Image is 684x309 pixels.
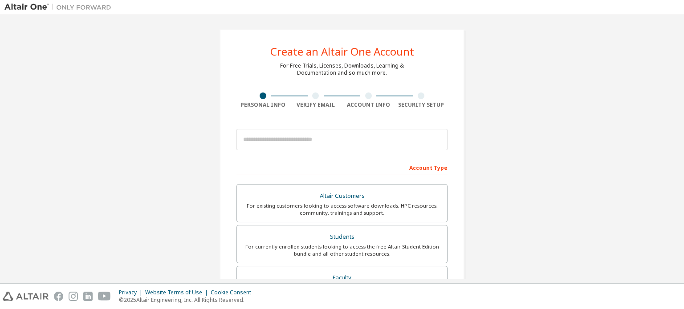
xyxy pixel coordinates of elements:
img: Altair One [4,3,116,12]
img: youtube.svg [98,292,111,301]
div: Account Info [342,101,395,108]
img: altair_logo.svg [3,292,49,301]
div: Altair Customers [242,190,442,202]
div: Account Type [236,160,448,174]
div: Personal Info [236,101,289,108]
div: Cookie Consent [211,289,256,296]
div: Privacy [119,289,145,296]
div: Students [242,231,442,243]
img: instagram.svg [69,292,78,301]
img: facebook.svg [54,292,63,301]
div: Website Terms of Use [145,289,211,296]
div: For existing customers looking to access software downloads, HPC resources, community, trainings ... [242,202,442,217]
div: For Free Trials, Licenses, Downloads, Learning & Documentation and so much more. [280,62,404,76]
div: Faculty [242,272,442,284]
img: linkedin.svg [83,292,93,301]
div: For currently enrolled students looking to access the free Altair Student Edition bundle and all ... [242,243,442,257]
div: Security Setup [395,101,448,108]
div: Create an Altair One Account [270,46,414,57]
div: Verify Email [289,101,342,108]
p: © 2025 Altair Engineering, Inc. All Rights Reserved. [119,296,256,304]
